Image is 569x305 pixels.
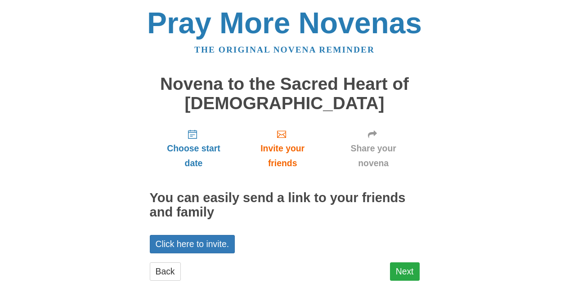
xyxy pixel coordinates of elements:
a: The original novena reminder [194,45,375,54]
h2: You can easily send a link to your friends and family [150,191,420,220]
span: Invite your friends [246,141,318,171]
a: Choose start date [150,122,238,175]
a: Pray More Novenas [147,6,422,40]
a: Share your novena [327,122,420,175]
span: Share your novena [336,141,411,171]
span: Choose start date [159,141,229,171]
a: Back [150,262,181,281]
a: Click here to invite. [150,235,235,253]
h1: Novena to the Sacred Heart of [DEMOGRAPHIC_DATA] [150,75,420,113]
a: Invite your friends [237,122,327,175]
a: Next [390,262,420,281]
